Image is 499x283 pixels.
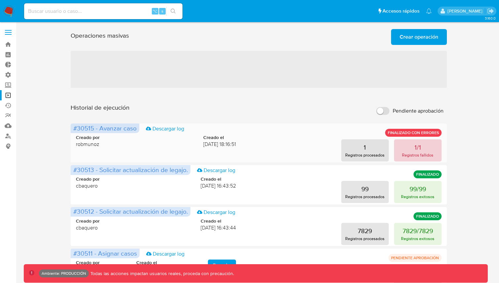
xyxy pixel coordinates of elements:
p: Todas las acciones impactan usuarios reales, proceda con precaución. [89,270,234,277]
a: Notificaciones [426,8,432,14]
button: search-icon [166,7,180,16]
a: Salir [487,8,494,15]
span: ⌥ [152,8,157,14]
input: Buscar usuario o caso... [24,7,183,16]
p: ramiro.carbonell@mercadolibre.com.co [448,8,485,14]
p: Ambiente: PRODUCCIÓN [42,272,86,275]
span: Accesos rápidos [383,8,419,15]
span: s [161,8,163,14]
